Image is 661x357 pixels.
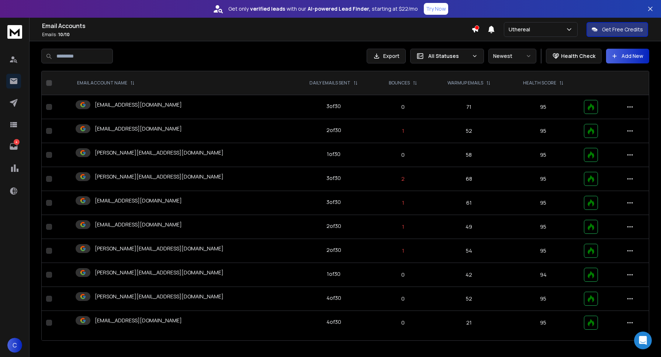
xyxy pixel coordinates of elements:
[447,80,483,86] p: WARMUP EMAILS
[561,52,595,60] p: Health Check
[586,22,648,37] button: Get Free Credits
[326,246,341,254] div: 2 of 30
[95,173,224,180] p: [PERSON_NAME][EMAIL_ADDRESS][DOMAIN_NAME]
[308,5,370,13] strong: AI-powered Lead Finder,
[507,239,579,263] td: 95
[431,311,507,335] td: 21
[95,101,182,108] p: [EMAIL_ADDRESS][DOMAIN_NAME]
[95,197,182,204] p: [EMAIL_ADDRESS][DOMAIN_NAME]
[389,80,410,86] p: BOUNCES
[431,95,507,119] td: 71
[7,338,22,353] button: C
[326,222,341,230] div: 2 of 30
[14,139,20,145] p: 4
[95,317,182,324] p: [EMAIL_ADDRESS][DOMAIN_NAME]
[380,295,426,302] p: 0
[380,175,426,183] p: 2
[431,287,507,311] td: 52
[431,167,507,191] td: 68
[431,239,507,263] td: 54
[6,139,21,154] a: 4
[431,191,507,215] td: 61
[326,198,341,206] div: 3 of 30
[634,332,652,349] div: Open Intercom Messenger
[326,294,341,302] div: 4 of 30
[309,80,350,86] p: DAILY EMAILS SENT
[42,32,471,38] p: Emails :
[380,271,426,278] p: 0
[431,263,507,287] td: 42
[507,143,579,167] td: 95
[523,80,556,86] p: HEALTH SCORE
[426,5,446,13] p: Try Now
[380,103,426,111] p: 0
[95,125,182,132] p: [EMAIL_ADDRESS][DOMAIN_NAME]
[95,293,224,300] p: [PERSON_NAME][EMAIL_ADDRESS][DOMAIN_NAME]
[431,119,507,143] td: 52
[327,270,340,278] div: 1 of 30
[380,127,426,135] p: 1
[507,95,579,119] td: 95
[326,126,341,134] div: 2 of 30
[509,26,533,33] p: Uthereal
[602,26,643,33] p: Get Free Credits
[326,174,341,182] div: 3 of 30
[507,263,579,287] td: 94
[380,247,426,254] p: 1
[428,52,469,60] p: All Statuses
[507,215,579,239] td: 95
[546,49,602,63] button: Health Check
[431,143,507,167] td: 58
[95,245,224,252] p: [PERSON_NAME][EMAIL_ADDRESS][DOMAIN_NAME]
[507,287,579,311] td: 95
[228,5,418,13] p: Get only with our starting at $22/mo
[7,25,22,39] img: logo
[488,49,536,63] button: Newest
[507,167,579,191] td: 95
[42,21,471,30] h1: Email Accounts
[95,269,224,276] p: [PERSON_NAME][EMAIL_ADDRESS][DOMAIN_NAME]
[507,191,579,215] td: 95
[58,31,70,38] span: 10 / 10
[326,103,341,110] div: 3 of 30
[380,199,426,207] p: 1
[380,319,426,326] p: 0
[380,223,426,231] p: 1
[380,151,426,159] p: 0
[95,221,182,228] p: [EMAIL_ADDRESS][DOMAIN_NAME]
[367,49,406,63] button: Export
[431,215,507,239] td: 49
[326,318,341,326] div: 4 of 30
[77,80,135,86] div: EMAIL ACCOUNT NAME
[95,149,224,156] p: [PERSON_NAME][EMAIL_ADDRESS][DOMAIN_NAME]
[327,150,340,158] div: 1 of 30
[606,49,649,63] button: Add New
[250,5,285,13] strong: verified leads
[424,3,448,15] button: Try Now
[507,119,579,143] td: 95
[507,311,579,335] td: 95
